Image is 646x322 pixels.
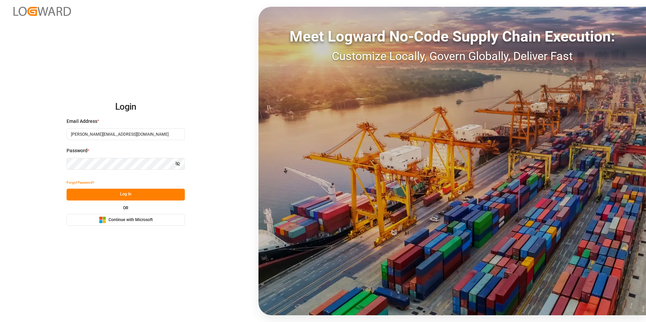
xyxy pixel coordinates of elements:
[67,128,185,140] input: Enter your email
[67,214,185,226] button: Continue with Microsoft
[14,7,71,16] img: Logward_new_orange.png
[108,217,153,223] span: Continue with Microsoft
[67,118,97,125] span: Email Address
[258,48,646,65] div: Customize Locally, Govern Globally, Deliver Fast
[258,25,646,48] div: Meet Logward No-Code Supply Chain Execution:
[123,206,128,210] small: OR
[67,96,185,118] h2: Login
[67,147,88,154] span: Password
[67,177,94,189] button: Forgot Password?
[67,189,185,200] button: Log In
